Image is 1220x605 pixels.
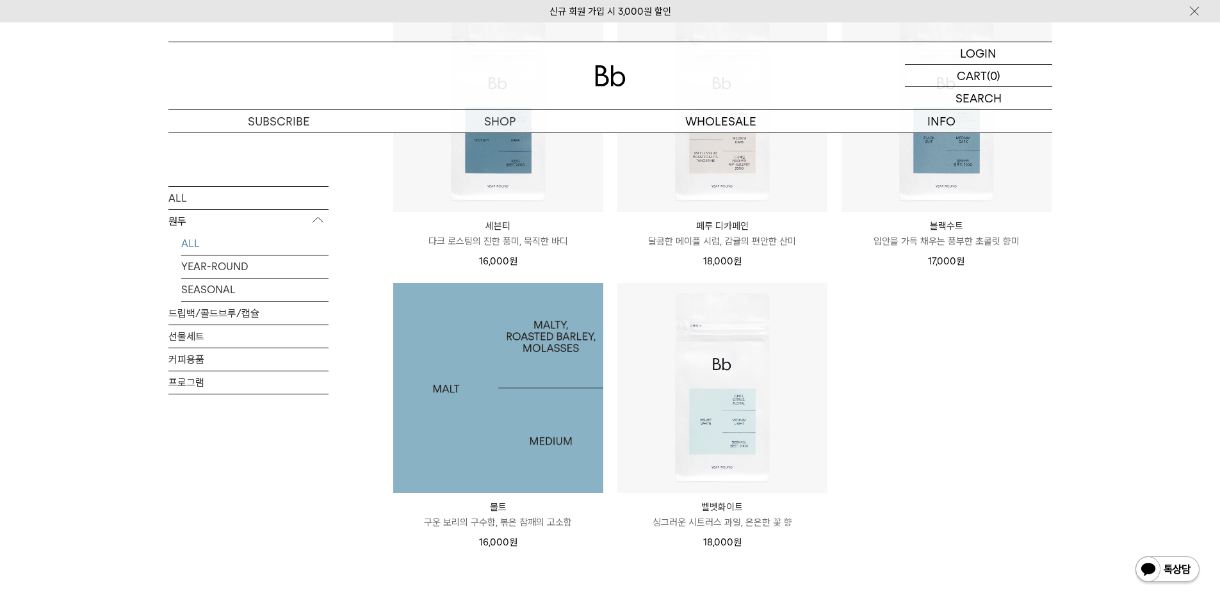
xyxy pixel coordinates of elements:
a: 벨벳화이트 싱그러운 시트러스 과일, 은은한 꽃 향 [617,499,827,530]
p: 다크 로스팅의 진한 풍미, 묵직한 바디 [393,234,603,249]
span: 원 [509,536,517,548]
p: INFO [831,110,1052,133]
p: 싱그러운 시트러스 과일, 은은한 꽃 향 [617,515,827,530]
span: 17,000 [928,255,964,267]
p: 블랙수트 [842,218,1052,234]
a: 페루 디카페인 달콤한 메이플 시럽, 감귤의 편안한 산미 [617,218,827,249]
a: 드립백/콜드브루/캡슐 [168,302,329,324]
span: 원 [509,255,517,267]
span: 16,000 [479,536,517,548]
span: 16,000 [479,255,517,267]
p: 세븐티 [393,218,603,234]
p: 입안을 가득 채우는 풍부한 초콜릿 향미 [842,234,1052,249]
span: 원 [956,255,964,267]
a: CART (0) [905,65,1052,87]
p: 구운 보리의 구수함, 볶은 참깨의 고소함 [393,515,603,530]
span: 원 [733,536,742,548]
a: SUBSCRIBE [168,110,389,133]
a: 커피용품 [168,348,329,370]
p: SEARCH [956,87,1002,109]
a: YEAR-ROUND [181,255,329,277]
a: 세븐티 다크 로스팅의 진한 풍미, 묵직한 바디 [393,218,603,249]
a: ALL [168,186,329,209]
a: 몰트 구운 보리의 구수함, 볶은 참깨의 고소함 [393,499,603,530]
p: 페루 디카페인 [617,218,827,234]
img: 벨벳화이트 [617,283,827,493]
a: SEASONAL [181,278,329,300]
p: 원두 [168,209,329,232]
a: 블랙수트 입안을 가득 채우는 풍부한 초콜릿 향미 [842,218,1052,249]
span: 18,000 [703,255,742,267]
a: LOGIN [905,42,1052,65]
img: 1000000026_add2_06.jpg [393,283,603,493]
img: 로고 [595,65,626,86]
p: 달콤한 메이플 시럽, 감귤의 편안한 산미 [617,234,827,249]
p: 몰트 [393,499,603,515]
p: LOGIN [960,42,996,64]
a: SHOP [389,110,610,133]
img: 카카오톡 채널 1:1 채팅 버튼 [1134,555,1201,586]
span: 원 [733,255,742,267]
p: (0) [987,65,1000,86]
a: 신규 회원 가입 시 3,000원 할인 [549,6,671,17]
a: 몰트 [393,283,603,493]
span: 18,000 [703,536,742,548]
p: 벨벳화이트 [617,499,827,515]
a: 프로그램 [168,371,329,393]
a: ALL [181,232,329,254]
a: 선물세트 [168,325,329,347]
p: CART [957,65,987,86]
p: WHOLESALE [610,110,831,133]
